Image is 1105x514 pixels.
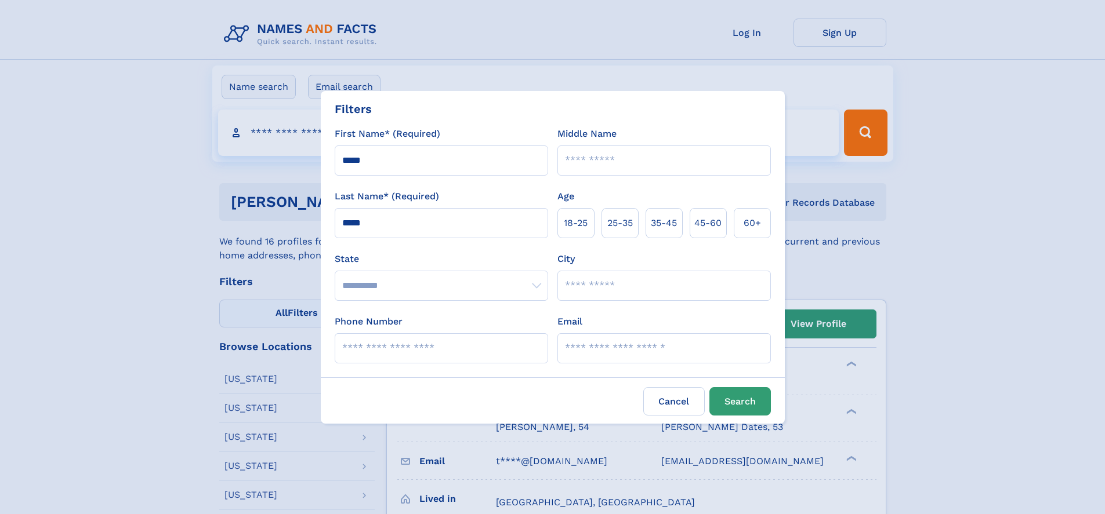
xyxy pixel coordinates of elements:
[335,127,440,141] label: First Name* (Required)
[694,216,722,230] span: 45‑60
[709,387,771,415] button: Search
[651,216,677,230] span: 35‑45
[607,216,633,230] span: 25‑35
[335,252,548,266] label: State
[557,189,574,203] label: Age
[557,315,582,329] label: Email
[564,216,588,230] span: 18‑25
[335,100,372,118] div: Filters
[335,315,403,329] label: Phone Number
[557,252,575,266] label: City
[557,127,617,141] label: Middle Name
[335,189,439,203] label: Last Name* (Required)
[643,387,705,415] label: Cancel
[744,216,761,230] span: 60+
